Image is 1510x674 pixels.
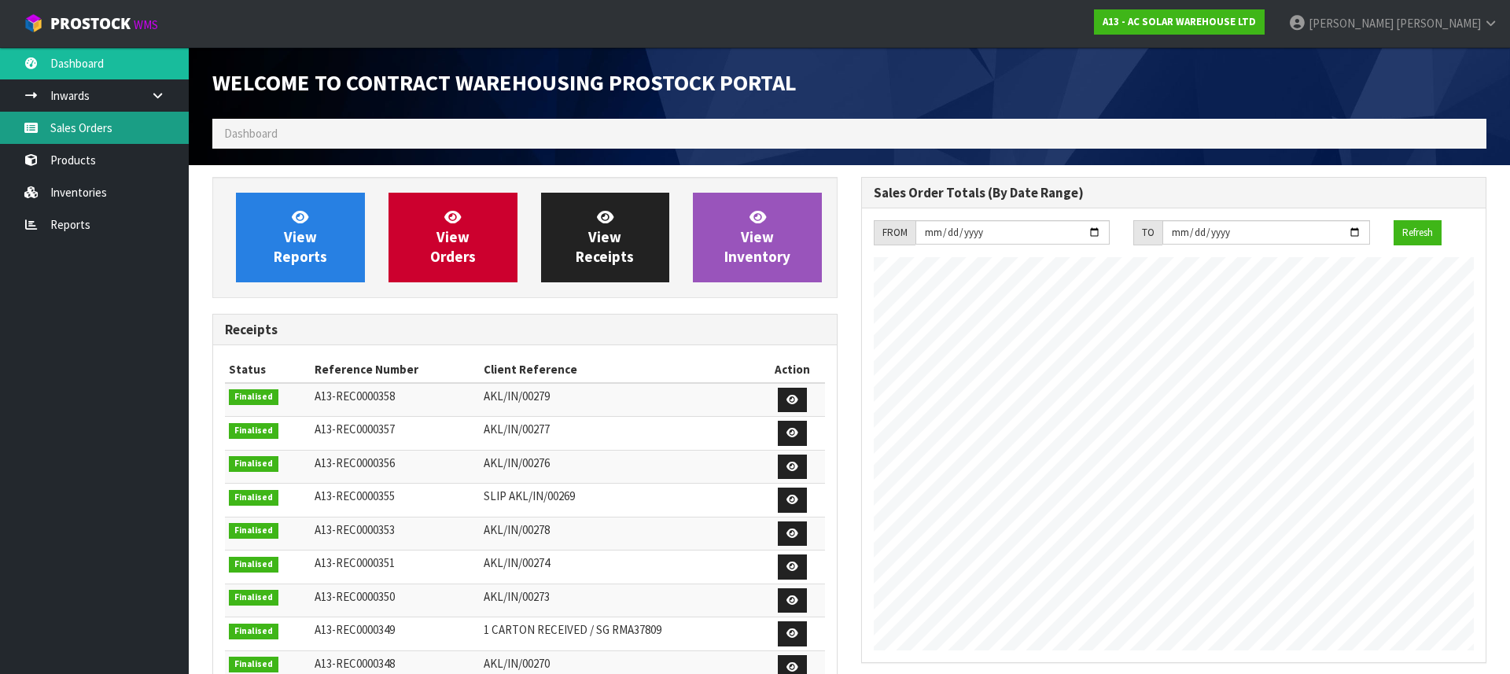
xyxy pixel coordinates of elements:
span: Finalised [229,590,278,606]
th: Client Reference [480,357,760,382]
h3: Sales Order Totals (By Date Range) [874,186,1474,201]
img: cube-alt.png [24,13,43,33]
span: Dashboard [224,126,278,141]
span: AKL/IN/00279 [484,389,550,403]
span: A13-REC0000353 [315,522,395,537]
span: [PERSON_NAME] [1396,16,1481,31]
small: WMS [134,17,158,32]
span: Finalised [229,456,278,472]
div: FROM [874,220,915,245]
th: Status [225,357,311,382]
span: Finalised [229,624,278,639]
span: A13-REC0000351 [315,555,395,570]
span: Finalised [229,389,278,405]
span: A13-REC0000348 [315,656,395,671]
span: AKL/IN/00277 [484,422,550,436]
span: A13-REC0000357 [315,422,395,436]
span: View Inventory [724,208,790,267]
span: [PERSON_NAME] [1309,16,1394,31]
span: AKL/IN/00278 [484,522,550,537]
span: AKL/IN/00274 [484,555,550,570]
div: TO [1133,220,1162,245]
th: Reference Number [311,357,479,382]
span: View Orders [430,208,476,267]
span: A13-REC0000356 [315,455,395,470]
span: Finalised [229,657,278,672]
span: Finalised [229,490,278,506]
span: View Receipts [576,208,634,267]
span: Welcome to Contract Warehousing ProStock Portal [212,68,797,97]
h3: Receipts [225,322,825,337]
button: Refresh [1394,220,1442,245]
span: Finalised [229,523,278,539]
th: Action [760,357,825,382]
span: A13-REC0000350 [315,589,395,604]
span: 1 CARTON RECEIVED / SG RMA37809 [484,622,661,637]
a: ViewReports [236,193,365,282]
span: A13-REC0000358 [315,389,395,403]
span: AKL/IN/00270 [484,656,550,671]
span: A13-REC0000355 [315,488,395,503]
span: Finalised [229,423,278,439]
span: SLIP AKL/IN/00269 [484,488,575,503]
span: AKL/IN/00273 [484,589,550,604]
strong: A13 - AC SOLAR WAREHOUSE LTD [1103,15,1256,28]
span: Finalised [229,557,278,573]
span: View Reports [274,208,327,267]
a: ViewReceipts [541,193,670,282]
a: ViewOrders [389,193,517,282]
span: AKL/IN/00276 [484,455,550,470]
a: ViewInventory [693,193,822,282]
span: ProStock [50,13,131,34]
span: A13-REC0000349 [315,622,395,637]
